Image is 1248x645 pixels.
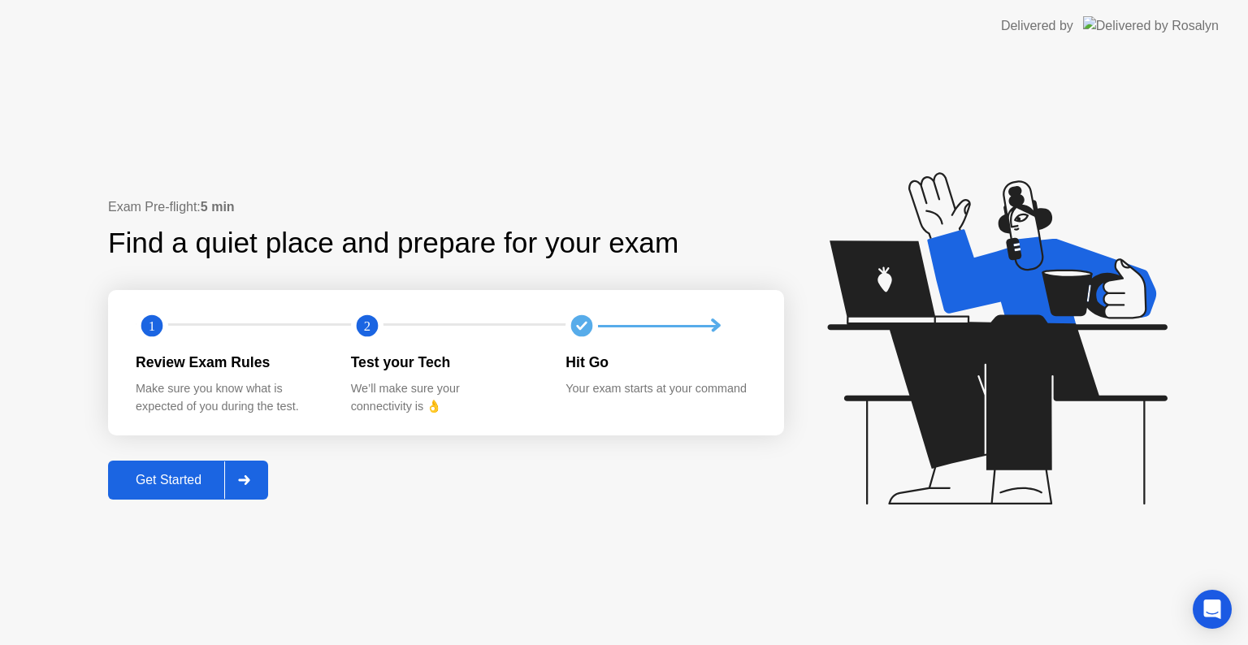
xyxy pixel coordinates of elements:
[1083,16,1219,35] img: Delivered by Rosalyn
[565,352,755,373] div: Hit Go
[108,197,784,217] div: Exam Pre-flight:
[108,222,681,265] div: Find a quiet place and prepare for your exam
[364,318,370,334] text: 2
[351,352,540,373] div: Test your Tech
[565,380,755,398] div: Your exam starts at your command
[201,200,235,214] b: 5 min
[1193,590,1232,629] div: Open Intercom Messenger
[351,380,540,415] div: We’ll make sure your connectivity is 👌
[108,461,268,500] button: Get Started
[1001,16,1073,36] div: Delivered by
[136,380,325,415] div: Make sure you know what is expected of you during the test.
[113,473,224,487] div: Get Started
[136,352,325,373] div: Review Exam Rules
[149,318,155,334] text: 1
